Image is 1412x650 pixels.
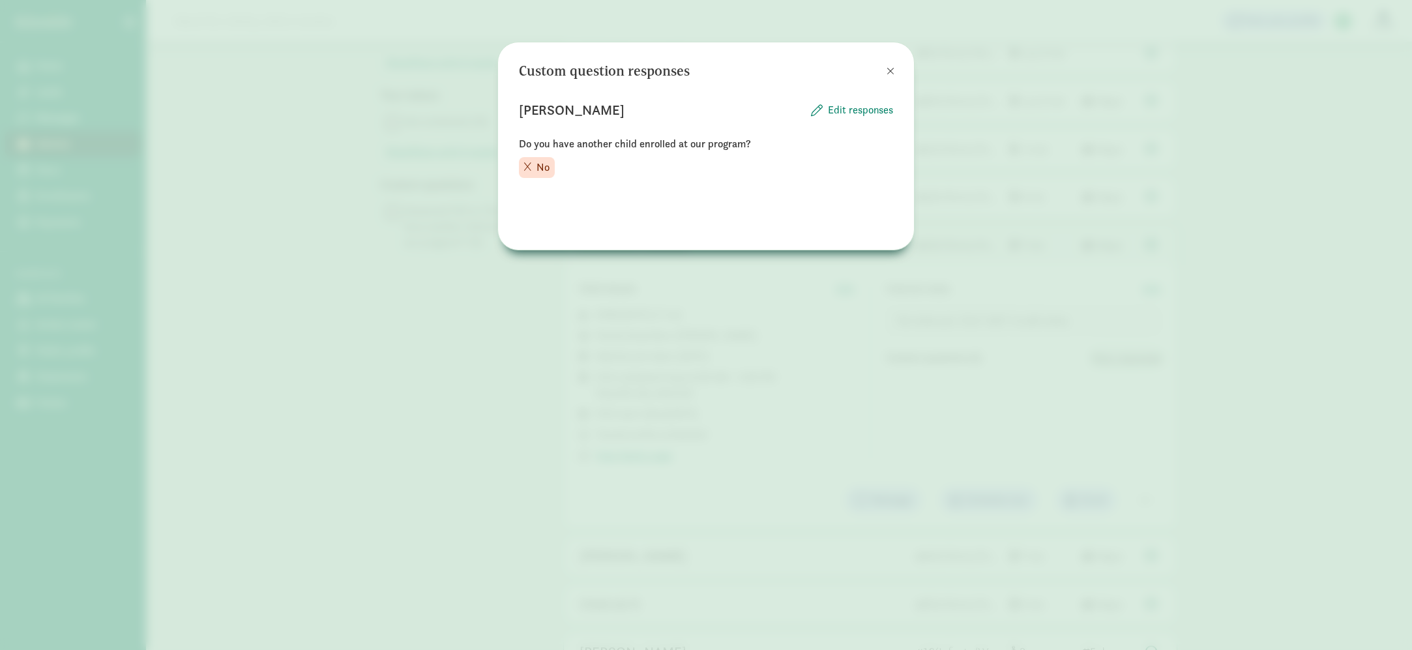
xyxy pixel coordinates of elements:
[828,102,893,118] span: Edit responses
[519,136,893,152] p: Do you have another child enrolled at our program?
[811,102,893,118] button: Edit responses
[1347,587,1412,650] iframe: Chat Widget
[519,100,624,121] p: [PERSON_NAME]
[519,63,690,79] h3: Custom question responses
[519,157,555,178] div: No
